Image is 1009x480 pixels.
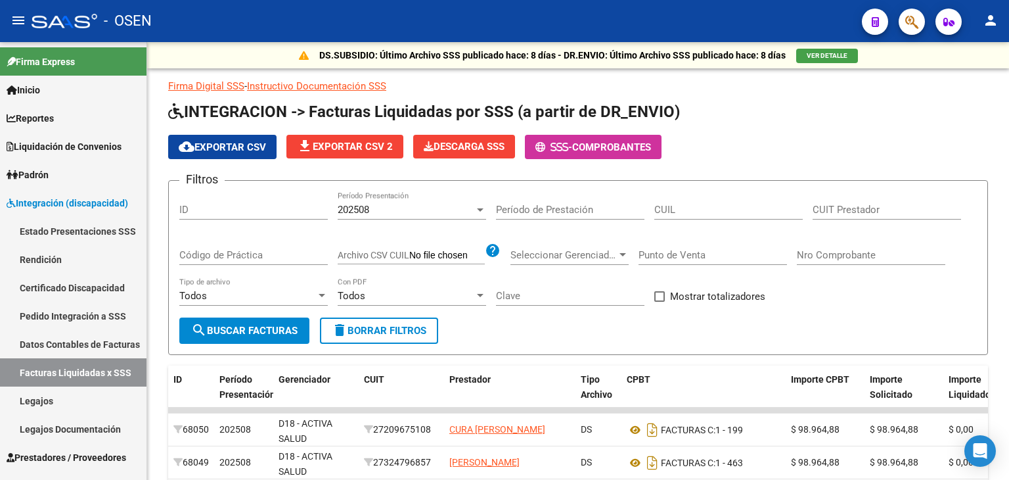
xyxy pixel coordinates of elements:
[297,141,393,153] span: Exportar CSV 2
[219,424,251,435] span: 202508
[191,322,207,338] mat-icon: search
[214,366,273,423] datatable-header-cell: Período Presentación
[168,103,680,121] span: INTEGRACION -> Facturas Liquidadas por SSS (a partir de DR_ENVIO)
[332,325,426,337] span: Borrar Filtros
[286,135,403,158] button: Exportar CSV 2
[297,138,313,154] mat-icon: file_download
[621,366,786,423] datatable-header-cell: CPBT
[179,141,266,153] span: Exportar CSV
[7,55,75,69] span: Firma Express
[449,424,545,435] span: CURA [PERSON_NAME]
[644,420,661,441] i: Descargar documento
[670,289,765,304] span: Mostrar totalizadores
[7,83,40,97] span: Inicio
[279,451,332,477] span: D18 - ACTIVA SALUD
[338,290,365,302] span: Todos
[870,457,918,468] span: $ 98.964,88
[627,374,650,385] span: CPBT
[786,366,864,423] datatable-header-cell: Importe CPBT
[983,12,998,28] mat-icon: person
[219,457,251,468] span: 202508
[168,79,988,93] p: -
[449,374,491,385] span: Prestador
[964,435,996,467] div: Open Intercom Messenger
[510,249,617,261] span: Seleccionar Gerenciador
[791,374,849,385] span: Importe CPBT
[364,374,384,385] span: CUIT
[413,135,515,159] app-download-masive: Descarga masiva de comprobantes (adjuntos)
[279,374,330,385] span: Gerenciador
[627,452,780,473] div: 1 - 463
[870,424,918,435] span: $ 98.964,88
[581,424,592,435] span: DS
[413,135,515,158] button: Descarga SSS
[179,139,194,155] mat-icon: cloud_download
[627,420,780,441] div: 1 - 199
[219,374,275,400] span: Período Presentación
[191,325,298,337] span: Buscar Facturas
[7,111,54,126] span: Reportes
[949,424,974,435] span: $ 0,00
[791,424,840,435] span: $ 98.964,88
[364,422,439,437] div: 27209675108
[168,366,214,423] datatable-header-cell: ID
[661,458,715,468] span: FACTURAS C:
[572,141,651,153] span: Comprobantes
[319,48,786,62] p: DS.SUBSIDIO: Último Archivo SSS publicado hace: 8 días - DR.ENVIO: Último Archivo SSS publicado h...
[409,250,485,262] input: Archivo CSV CUIL
[179,170,225,189] h3: Filtros
[279,418,332,444] span: D18 - ACTIVA SALUD
[104,7,152,36] span: - OSEN
[332,322,348,338] mat-icon: delete
[179,318,309,344] button: Buscar Facturas
[864,366,943,423] datatable-header-cell: Importe Solicitado
[807,52,847,59] span: VER DETALLE
[444,366,575,423] datatable-header-cell: Prestador
[525,135,661,159] button: -Comprobantes
[359,366,444,423] datatable-header-cell: CUIT
[581,374,612,400] span: Tipo Archivo
[575,366,621,423] datatable-header-cell: Tipo Archivo
[338,204,369,216] span: 202508
[338,250,409,260] span: Archivo CSV CUIL
[364,455,439,470] div: 27324796857
[535,141,572,153] span: -
[661,425,715,435] span: FACTURAS C:
[870,374,912,400] span: Importe Solicitado
[168,80,244,92] a: Firma Digital SSS
[485,243,501,258] mat-icon: help
[173,455,209,470] div: 68049
[320,318,438,344] button: Borrar Filtros
[796,49,858,63] button: VER DETALLE
[7,196,128,210] span: Integración (discapacidad)
[949,457,974,468] span: $ 0,00
[173,422,209,437] div: 68050
[791,457,840,468] span: $ 98.964,88
[168,135,277,159] button: Exportar CSV
[7,450,126,465] span: Prestadores / Proveedores
[173,374,182,385] span: ID
[644,452,661,473] i: Descargar documento
[581,457,592,468] span: DS
[179,290,207,302] span: Todos
[247,80,386,92] a: Instructivo Documentación SSS
[11,12,26,28] mat-icon: menu
[949,374,991,400] span: Importe Liquidado
[424,141,504,153] span: Descarga SSS
[7,139,122,154] span: Liquidación de Convenios
[7,168,49,182] span: Padrón
[449,457,520,468] span: [PERSON_NAME]
[273,366,359,423] datatable-header-cell: Gerenciador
